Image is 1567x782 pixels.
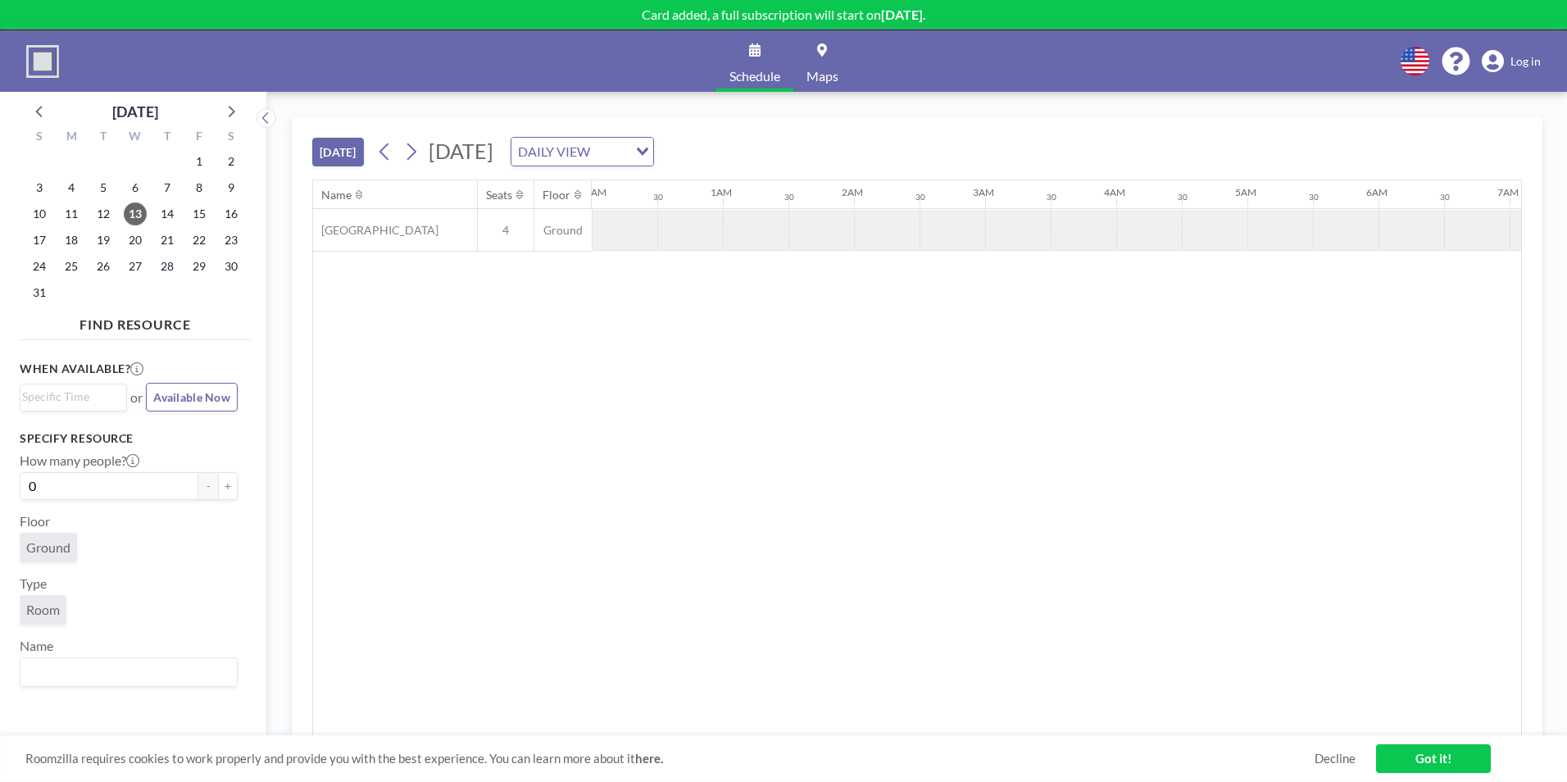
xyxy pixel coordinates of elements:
span: Tuesday, August 26, 2025 [92,255,115,278]
div: S [24,127,56,148]
div: 30 [1309,192,1319,202]
div: Floor [543,188,570,202]
div: T [88,127,120,148]
div: Seats [486,188,512,202]
div: 30 [784,192,794,202]
span: Sunday, August 31, 2025 [28,281,51,304]
h4: FIND RESOURCE [20,310,251,333]
div: 2AM [842,186,863,198]
span: Tuesday, August 5, 2025 [92,176,115,199]
a: Schedule [716,30,793,92]
span: Thursday, August 7, 2025 [156,176,179,199]
label: Floor [20,513,50,530]
span: Friday, August 15, 2025 [188,202,211,225]
span: Wednesday, August 27, 2025 [124,255,147,278]
span: Sunday, August 10, 2025 [28,202,51,225]
span: Ground [534,223,592,238]
span: Wednesday, August 20, 2025 [124,229,147,252]
span: Wednesday, August 13, 2025 [124,202,147,225]
span: Friday, August 8, 2025 [188,176,211,199]
span: Sunday, August 3, 2025 [28,176,51,199]
span: Thursday, August 14, 2025 [156,202,179,225]
span: Thursday, August 21, 2025 [156,229,179,252]
button: - [198,472,218,500]
span: Tuesday, August 19, 2025 [92,229,115,252]
div: 30 [653,192,663,202]
div: 30 [1047,192,1056,202]
div: 3AM [973,186,994,198]
input: Search for option [22,662,228,683]
span: or [130,389,143,406]
a: Decline [1315,751,1356,766]
span: Friday, August 29, 2025 [188,255,211,278]
span: Friday, August 1, 2025 [188,150,211,173]
div: Search for option [20,658,237,686]
span: Monday, August 11, 2025 [60,202,83,225]
div: 1AM [711,186,732,198]
div: 4AM [1104,186,1125,198]
span: Thursday, August 28, 2025 [156,255,179,278]
span: Room [26,602,60,618]
label: How many people? [20,452,139,469]
div: 7AM [1497,186,1519,198]
span: Sunday, August 17, 2025 [28,229,51,252]
span: Maps [806,70,838,83]
span: 4 [478,223,534,238]
span: Friday, August 22, 2025 [188,229,211,252]
span: Saturday, August 23, 2025 [220,229,243,252]
div: 30 [1440,192,1450,202]
div: S [215,127,247,148]
img: organization-logo [26,45,59,78]
span: Monday, August 25, 2025 [60,255,83,278]
h3: Specify resource [20,431,238,446]
input: Search for option [595,141,626,162]
div: W [120,127,152,148]
span: Ground [26,539,70,556]
a: here. [635,751,663,766]
div: 30 [1178,192,1188,202]
label: Name [20,638,53,654]
span: [GEOGRAPHIC_DATA] [313,223,438,238]
span: Roomzilla requires cookies to work properly and provide you with the best experience. You can lea... [25,751,1315,766]
a: Got it! [1376,744,1491,773]
span: Saturday, August 30, 2025 [220,255,243,278]
span: Saturday, August 16, 2025 [220,202,243,225]
a: Log in [1482,50,1541,73]
div: 5AM [1235,186,1256,198]
span: Saturday, August 2, 2025 [220,150,243,173]
input: Search for option [22,388,117,406]
div: 6AM [1366,186,1388,198]
span: [DATE] [429,139,493,163]
div: [DATE] [112,100,158,123]
div: Search for option [20,384,126,409]
div: F [183,127,215,148]
button: + [218,472,238,500]
span: Log in [1510,54,1541,69]
div: T [151,127,183,148]
span: Sunday, August 24, 2025 [28,255,51,278]
span: Wednesday, August 6, 2025 [124,176,147,199]
div: 12AM [579,186,606,198]
span: Saturday, August 9, 2025 [220,176,243,199]
span: Tuesday, August 12, 2025 [92,202,115,225]
button: [DATE] [312,138,364,166]
div: 30 [915,192,925,202]
span: Schedule [729,70,780,83]
div: Search for option [511,138,653,166]
span: Monday, August 18, 2025 [60,229,83,252]
div: M [56,127,88,148]
span: Monday, August 4, 2025 [60,176,83,199]
a: Maps [793,30,852,92]
button: Available Now [146,383,238,411]
span: DAILY VIEW [515,141,593,162]
span: Available Now [153,390,230,404]
div: Name [321,188,352,202]
label: Type [20,575,47,592]
b: [DATE] [881,7,923,22]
